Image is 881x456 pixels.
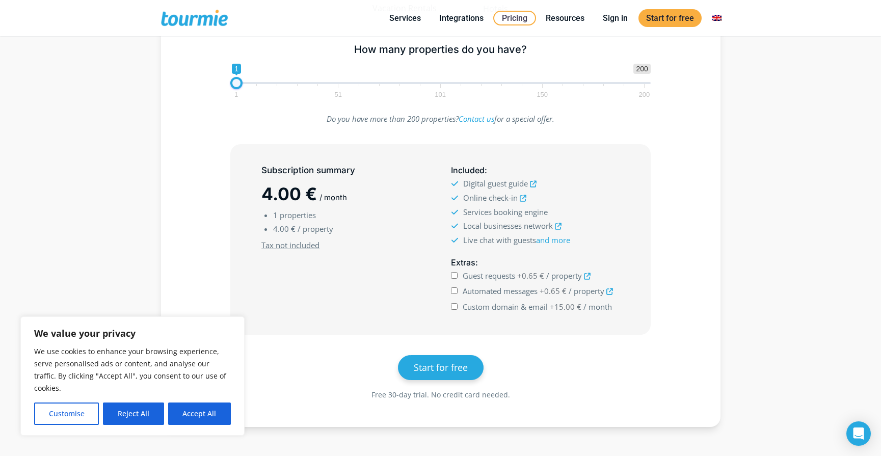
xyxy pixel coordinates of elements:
[168,403,231,425] button: Accept All
[540,286,567,296] span: +0.65 €
[463,221,553,231] span: Local businesses network
[398,355,484,380] a: Start for free
[34,403,99,425] button: Customise
[280,210,316,220] span: properties
[261,164,430,177] h5: Subscription summary
[493,11,536,25] a: Pricing
[459,114,494,124] a: Contact us
[463,235,570,245] span: Live chat with guests
[261,183,317,204] span: 4.00 €
[550,302,581,312] span: +15.00 €
[451,257,475,267] span: Extras
[432,12,491,24] a: Integrations
[298,224,333,234] span: / property
[319,193,347,202] span: / month
[273,224,296,234] span: 4.00 €
[463,286,538,296] span: Automated messages
[463,207,548,217] span: Services booking engine
[34,345,231,394] p: We use cookies to enhance your browsing experience, serve personalised ads or content, and analys...
[230,43,651,56] h5: How many properties do you have?
[517,271,544,281] span: +0.65 €
[451,165,485,175] span: Included
[463,178,528,189] span: Digital guest guide
[230,112,651,126] p: Do you have more than 200 properties? for a special offer.
[451,256,619,269] h5: :
[638,9,702,27] a: Start for free
[535,92,549,97] span: 150
[583,302,612,312] span: / month
[463,302,548,312] span: Custom domain & email
[371,390,510,399] span: Free 30-day trial. No credit card needed.
[232,64,241,74] span: 1
[633,64,650,74] span: 200
[34,327,231,339] p: We value your privacy
[103,403,164,425] button: Reject All
[463,271,515,281] span: Guest requests
[414,361,468,373] span: Start for free
[595,12,635,24] a: Sign in
[433,92,447,97] span: 101
[546,271,582,281] span: / property
[451,164,619,177] h5: :
[846,421,871,446] div: Open Intercom Messenger
[233,92,239,97] span: 1
[382,12,429,24] a: Services
[569,286,604,296] span: / property
[463,193,518,203] span: Online check-in
[273,210,278,220] span: 1
[536,235,570,245] a: and more
[538,12,592,24] a: Resources
[637,92,652,97] span: 200
[261,240,319,250] u: Tax not included
[333,92,343,97] span: 51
